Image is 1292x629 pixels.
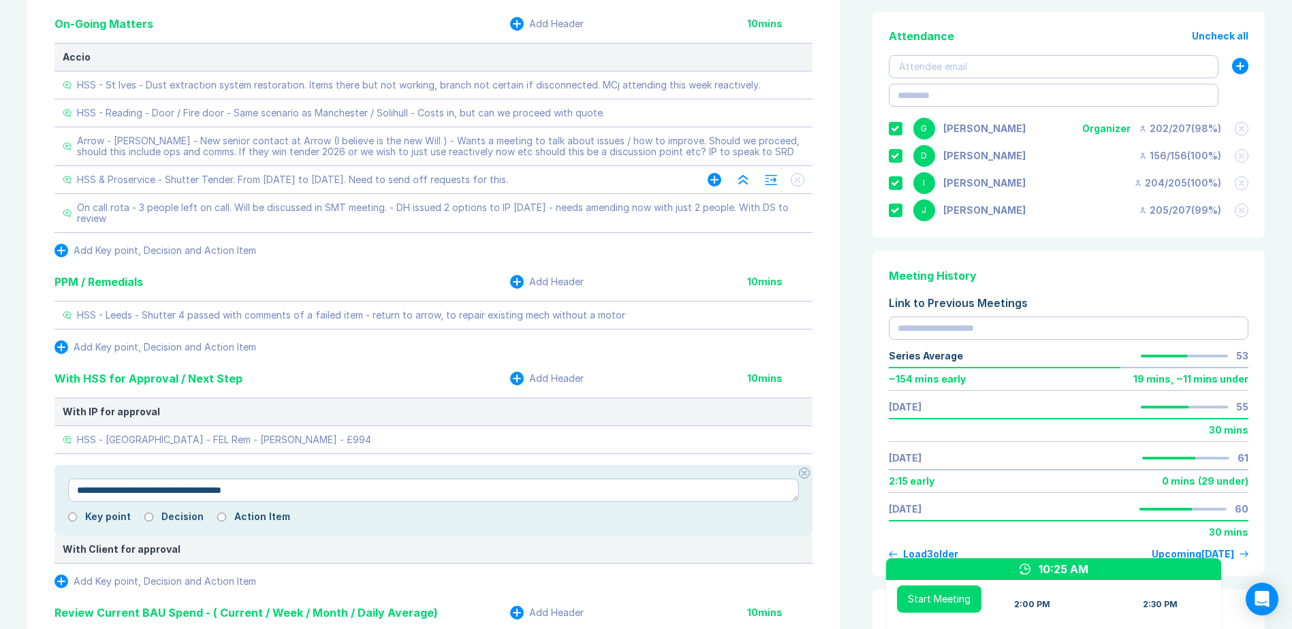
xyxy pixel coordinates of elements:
button: Add Header [510,372,584,385]
div: I [913,172,935,194]
label: Action Item [234,511,290,522]
button: Load3older [889,549,958,560]
div: Series Average [889,351,963,361]
div: Accio [63,52,804,63]
div: 55 [1236,402,1248,413]
div: 202 / 207 ( 98 %) [1139,123,1221,134]
div: 19 mins , ~ 11 mins under [1133,374,1248,385]
div: HSS - Reading - Door / Fire door - Same scenario as Manchester / Solihull - Costs in, but can we ... [77,108,605,118]
button: Add Header [510,606,584,619]
div: Add Key point, Decision and Action Item [74,576,256,587]
div: Link to Previous Meetings [889,295,1248,311]
div: HSS - Leeds - Shutter 4 passed with comments of a failed item - return to arrow, to repair existi... [77,310,625,321]
div: On-Going Matters [54,16,153,32]
div: 10 mins [747,373,813,384]
div: ( 29 under ) [1198,476,1248,487]
div: Add Header [529,373,584,384]
div: Upcoming [DATE] [1152,549,1234,560]
button: Start Meeting [897,585,981,613]
div: On call rota - 3 people left on call. Will be discussed in SMT meeting. - DH issued 2 options to ... [77,202,804,224]
div: 0 mins [1162,476,1195,487]
div: ~ 154 mins early [889,374,966,385]
div: Add Key point, Decision and Action Item [74,245,256,256]
div: Organizer [1082,123,1131,134]
div: 2:15 early [889,476,934,487]
div: 10 mins [747,18,813,29]
div: Gemma White [943,123,1026,134]
div: With IP for approval [63,406,804,417]
div: Attendance [889,28,954,44]
button: Add Key point, Decision and Action Item [54,244,256,257]
div: With Client for approval [63,544,804,555]
div: 10 mins [747,607,813,618]
div: Add Header [529,276,584,287]
div: Meeting History [889,268,1248,284]
div: 30 mins [1209,425,1248,436]
div: HSS - St Ives - Dust extraction system restoration. Items there but not working, branch not certa... [77,80,760,91]
div: PPM / Remedials [54,274,143,290]
button: Uncheck all [1192,31,1248,42]
div: D [913,145,935,167]
div: Jonny Welbourn [943,205,1026,216]
div: Add Key point, Decision and Action Item [74,342,256,353]
div: With HSS for Approval / Next Step [54,370,242,387]
div: 2:00 PM [1014,599,1050,610]
a: Upcoming[DATE] [1152,549,1248,560]
div: 10 mins [747,276,813,287]
div: 61 [1238,453,1248,464]
div: 10:25 AM [1039,561,1088,577]
div: 30 mins [1209,527,1248,538]
div: 53 [1236,351,1248,361]
div: 156 / 156 ( 100 %) [1139,150,1221,161]
div: G [913,118,935,140]
div: Iain Parnell [943,178,1026,189]
a: [DATE] [889,504,921,515]
div: Review Current BAU Spend - ( Current / Week / Month / Daily Average) [54,604,438,621]
button: Add Header [510,17,584,31]
div: 2:30 PM [1143,599,1178,610]
div: David Hayter [943,150,1026,161]
label: Decision [161,511,204,522]
div: HSS - [GEOGRAPHIC_DATA] - FEL Rem - [PERSON_NAME] - £994 [77,434,371,445]
div: J [913,199,935,221]
div: Arrow - [PERSON_NAME] - New senior contact at Arrow (I believe is the new Will ) - Wants a meetin... [77,135,804,157]
button: Add Key point, Decision and Action Item [54,340,256,354]
button: Add Key point, Decision and Action Item [54,575,256,588]
div: Add Header [529,607,584,618]
div: Load 3 older [903,549,958,560]
a: [DATE] [889,402,921,413]
div: HSS & Proservice - Shutter Tender. From [DATE] to [DATE]. Need to send off requests for this. [77,174,508,185]
label: Key point [85,511,131,522]
div: 205 / 207 ( 99 %) [1139,205,1221,216]
div: Open Intercom Messenger [1246,583,1278,615]
a: [DATE] [889,453,921,464]
div: 60 [1235,504,1248,515]
button: Add Header [510,275,584,289]
div: Add Header [529,18,584,29]
div: 204 / 205 ( 100 %) [1134,178,1221,189]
